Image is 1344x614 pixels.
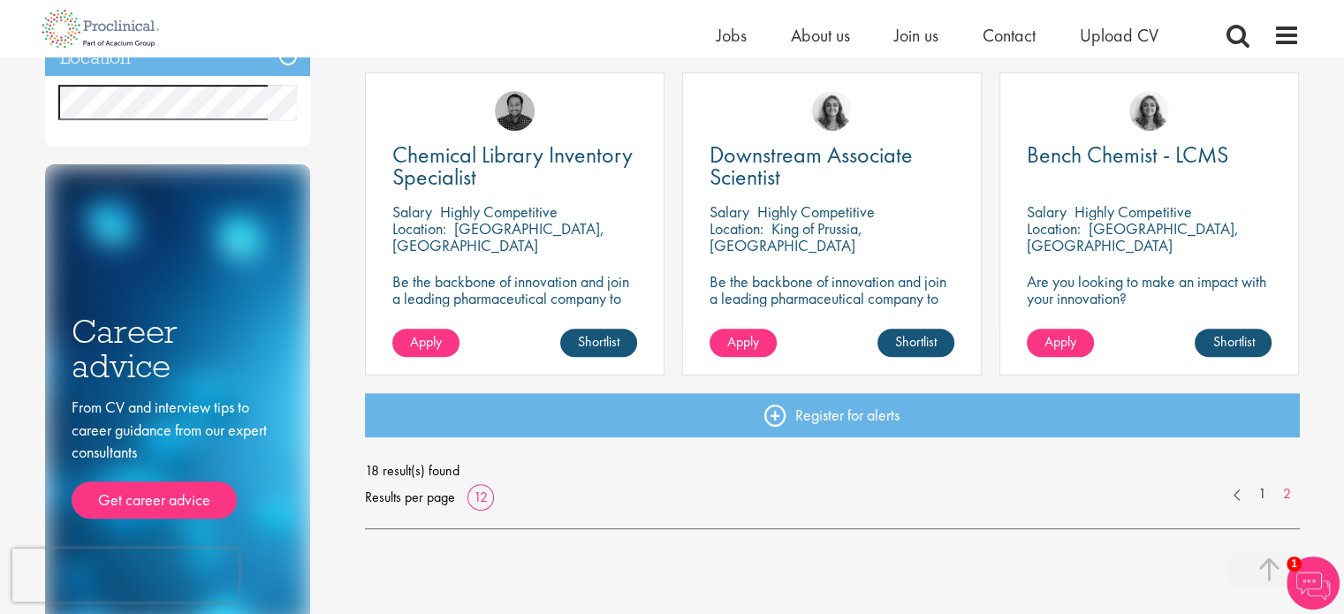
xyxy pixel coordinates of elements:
img: Jackie Cerchio [1129,91,1169,131]
span: Results per page [365,484,455,511]
img: Mike Raletz [495,91,535,131]
a: Contact [983,24,1036,47]
p: Highly Competitive [1074,201,1192,222]
h3: Career advice [72,315,284,383]
a: Chemical Library Inventory Specialist [392,144,637,188]
span: Salary [392,201,432,222]
span: 1 [1287,557,1302,572]
a: Downstream Associate Scientist [710,144,954,188]
a: Shortlist [1195,329,1272,357]
a: Apply [392,329,459,357]
span: Location: [710,218,763,239]
a: 2 [1274,484,1300,504]
a: Apply [710,329,777,357]
a: 12 [467,488,494,506]
span: Downstream Associate Scientist [710,140,913,192]
span: 18 result(s) found [365,458,1300,484]
a: About us [791,24,850,47]
img: Jackie Cerchio [812,91,852,131]
span: Salary [710,201,749,222]
a: Join us [894,24,938,47]
span: Apply [410,332,442,351]
p: Be the backbone of innovation and join a leading pharmaceutical company to help keep life-changin... [392,273,637,340]
a: Shortlist [877,329,954,357]
span: Apply [727,332,759,351]
p: [GEOGRAPHIC_DATA], [GEOGRAPHIC_DATA] [392,218,604,255]
a: Get career advice [72,481,237,519]
span: Chemical Library Inventory Specialist [392,140,633,192]
div: From CV and interview tips to career guidance from our expert consultants [72,396,284,519]
a: Shortlist [560,329,637,357]
p: Highly Competitive [440,201,558,222]
a: 1 [1249,484,1275,504]
span: Bench Chemist - LCMS [1027,140,1228,170]
img: Chatbot [1287,557,1340,610]
a: Upload CV [1080,24,1158,47]
span: Salary [1027,201,1067,222]
p: Are you looking to make an impact with your innovation? [1027,273,1272,307]
a: Register for alerts [365,393,1300,437]
p: Be the backbone of innovation and join a leading pharmaceutical company to help keep life-changin... [710,273,954,340]
a: Jobs [717,24,747,47]
iframe: reCAPTCHA [12,549,239,602]
p: King of Prussia, [GEOGRAPHIC_DATA] [710,218,862,255]
span: Location: [1027,218,1081,239]
a: Bench Chemist - LCMS [1027,144,1272,166]
span: Apply [1044,332,1076,351]
p: Highly Competitive [757,201,875,222]
span: Location: [392,218,446,239]
a: Apply [1027,329,1094,357]
p: [GEOGRAPHIC_DATA], [GEOGRAPHIC_DATA] [1027,218,1239,255]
